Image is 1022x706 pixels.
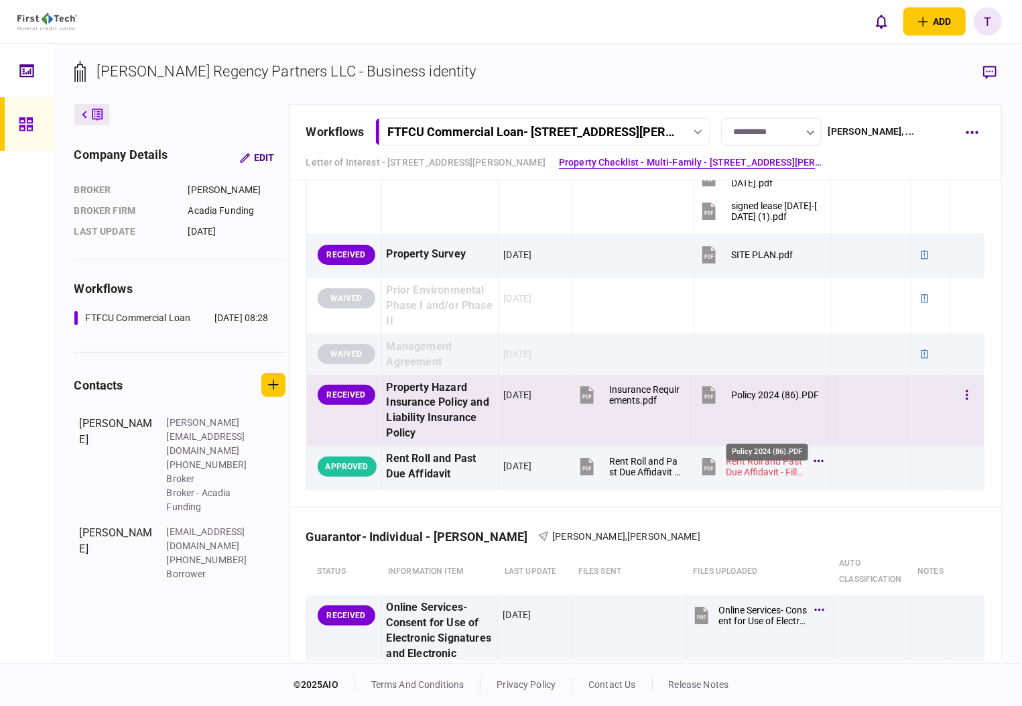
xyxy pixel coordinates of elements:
a: FTFCU Commercial Loan[DATE] 08:28 [74,311,269,325]
div: [PHONE_NUMBER] [167,553,254,567]
button: Rent Roll and Past Due Affidavit - Fillable.pdf [699,451,820,481]
div: [DATE] [503,248,531,261]
img: client company logo [17,13,77,30]
a: Property Checklist - Multi-Family - [STREET_ADDRESS][PERSON_NAME] [559,156,827,170]
div: signed lease 2025-2026 (1).pdf [731,200,820,222]
th: status [306,548,381,595]
div: [DATE] [503,292,531,305]
button: open notifications list [867,7,895,36]
div: FTFCU Commercial Loan - [STREET_ADDRESS][PERSON_NAME] [387,125,676,139]
div: RECEIVED [318,605,375,626]
div: [DATE] [503,459,531,473]
div: Policy 2024 (86).PDF [726,444,808,461]
div: [DATE] 08:28 [214,311,269,325]
div: [PERSON_NAME] [188,183,285,197]
div: RECEIVED [318,385,375,405]
span: [PERSON_NAME] [627,531,700,542]
div: RECEIVED [318,245,375,265]
div: broker firm [74,204,175,218]
div: company details [74,145,168,170]
div: workflows [74,280,285,298]
th: auto classification [832,548,911,595]
div: Rent Roll and Past Due Affidavit - Fillable.pdf [609,456,682,477]
a: terms and conditions [371,679,464,690]
th: last update [498,548,572,595]
div: Broker [167,472,254,486]
div: Prior Environmental Phase I and/or Phase II [387,283,494,329]
div: [PERSON_NAME] [80,416,153,514]
div: WAIVED [318,344,375,364]
div: SITE PLAN.pdf [731,249,793,260]
div: [PHONE_NUMBER] [167,458,254,472]
div: Rent Roll and Past Due Affidavit - Fillable.pdf [726,456,807,477]
button: open adding identity options [903,7,966,36]
th: Files uploaded [687,548,833,595]
button: T [974,7,1002,36]
div: Property Hazard Insurance Policy and Liability Insurance Policy [387,380,494,442]
th: files sent [572,548,687,595]
div: [PERSON_NAME] , ... [828,125,914,139]
div: FTFCU Commercial Loan [86,311,191,325]
button: Policy 2024 (86).PDF [699,380,819,410]
span: [PERSON_NAME] [552,531,625,542]
div: Insurance Requirements.pdf [609,384,682,406]
div: Acadia Funding [188,204,285,218]
div: [DATE] [503,388,531,402]
button: signed lease 2025-2026 (1).pdf [699,196,820,226]
div: last update [74,225,175,239]
div: [DATE] [503,608,531,622]
a: privacy policy [497,679,556,690]
div: [EMAIL_ADDRESS][DOMAIN_NAME] [167,525,254,553]
a: contact us [588,679,635,690]
div: WAIVED [318,288,375,308]
button: Insurance Requirements.pdf [577,380,682,410]
a: Letter of Interest - [STREET_ADDRESS][PERSON_NAME] [306,156,546,170]
div: [PERSON_NAME] Regency Partners LLC - Business identity [97,60,476,82]
div: [DATE] [188,225,285,239]
div: Broker [74,183,175,197]
div: Property Survey [387,239,494,270]
div: Broker - Acadia Funding [167,486,254,514]
a: release notes [669,679,729,690]
div: [PERSON_NAME][EMAIL_ADDRESS][DOMAIN_NAME] [167,416,254,458]
div: [PERSON_NAME] [80,525,153,581]
button: FTFCU Commercial Loan- [STREET_ADDRESS][PERSON_NAME] [375,118,710,145]
button: Edit [229,145,285,170]
div: Management Agreement [387,339,494,370]
div: workflows [306,123,365,141]
div: Rent Roll and Past Due Affidavit [387,451,494,482]
div: APPROVED [318,457,377,477]
button: SITE PLAN.pdf [699,239,793,270]
div: Guarantor- Individual - [PERSON_NAME] [306,530,539,544]
div: [DATE] [503,347,531,361]
div: © 2025 AIO [294,678,355,692]
div: Policy 2024 (86).PDF [731,390,819,400]
button: Online Services- Consent for Use of Electronic Signatures and Electronic Disclosures Agreement.pdf [692,600,821,630]
button: Rent Roll and Past Due Affidavit - Fillable.pdf [577,451,682,481]
th: notes [911,548,950,595]
th: Information item [381,548,498,595]
div: Borrower [167,567,254,581]
div: Online Services- Consent for Use of Electronic Signatures and Electronic Disclosures Agreement.pdf [718,605,808,626]
span: , [625,531,627,542]
div: Online Services- Consent for Use of Electronic Signatures and Electronic Disclosures Agreement [387,600,493,692]
div: contacts [74,376,123,394]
